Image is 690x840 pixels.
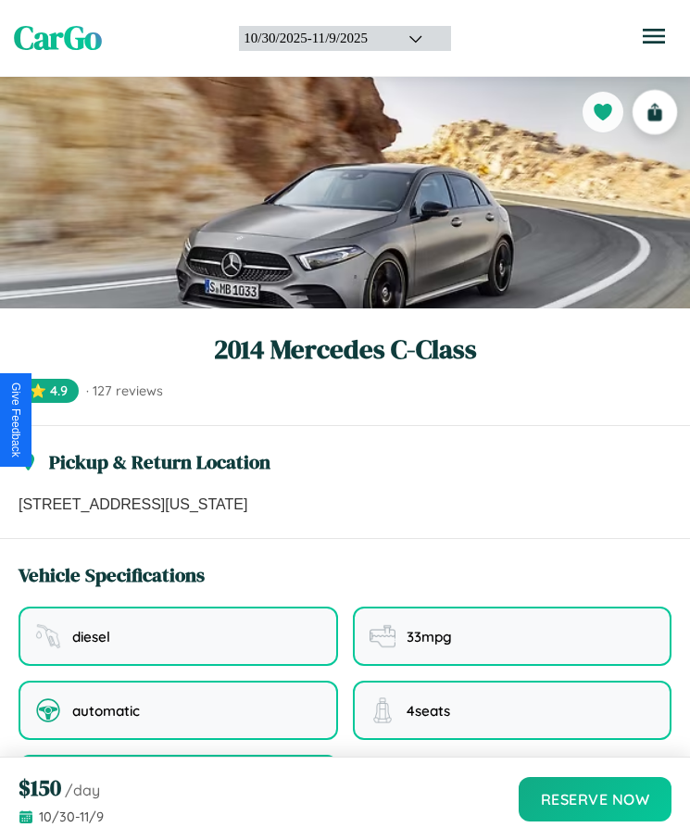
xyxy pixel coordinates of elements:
[49,448,270,475] h3: Pickup & Return Location
[19,494,671,516] p: [STREET_ADDRESS][US_STATE]
[72,702,140,720] span: automatic
[72,628,110,646] span: diesel
[19,772,61,803] span: $ 150
[39,809,104,825] span: 10 / 30 - 11 / 9
[65,781,100,799] span: /day
[14,16,102,60] span: CarGo
[370,623,395,649] img: fuel efficiency
[86,382,163,399] span: · 127 reviews
[407,702,450,720] span: 4 seats
[370,697,395,723] img: seating
[19,331,671,368] h1: 2014 Mercedes C-Class
[9,382,22,458] div: Give Feedback
[35,623,61,649] img: fuel type
[19,561,205,588] h3: Vehicle Specifications
[19,379,79,403] span: ⭐ 4.9
[519,777,672,821] button: Reserve Now
[407,628,452,646] span: 33 mpg
[244,31,385,46] div: 10 / 30 / 2025 - 11 / 9 / 2025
